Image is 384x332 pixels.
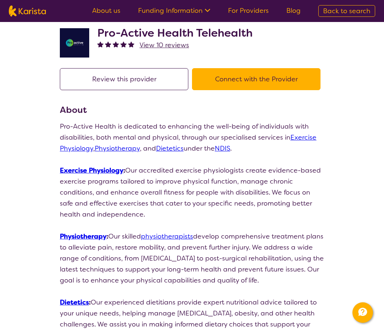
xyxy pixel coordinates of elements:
[95,144,140,153] a: Physiotherapy
[215,144,230,153] a: NDIS
[60,75,192,84] a: Review this provider
[228,6,269,15] a: For Providers
[156,144,184,153] a: Dietetics
[318,5,375,17] a: Back to search
[105,41,111,47] img: fullstar
[60,232,106,241] a: Physiotherapy
[97,26,253,40] h2: Pro-Active Health Telehealth
[140,40,189,51] a: View 10 reviews
[60,231,324,286] p: Our skilled develop comprehensive treatment plans to alleviate pain, restore mobility, and preven...
[60,232,108,241] strong: :
[323,7,370,15] span: Back to search
[60,165,324,220] p: Our accredited exercise physiologists create evidence-based exercise programs tailored to improve...
[286,6,301,15] a: Blog
[60,121,324,154] p: Pro-Active Health is dedicated to enhancing the well-being of individuals with disabilities, both...
[60,298,91,307] strong: :
[192,75,324,84] a: Connect with the Provider
[97,41,104,47] img: fullstar
[128,41,134,47] img: fullstar
[138,6,210,15] a: Funding Information
[120,41,127,47] img: fullstar
[60,166,123,175] a: Exercise Physiology
[92,6,120,15] a: About us
[60,68,188,90] button: Review this provider
[60,166,125,175] strong: :
[60,103,324,117] h3: About
[9,5,46,16] img: Karista logo
[352,302,373,323] button: Channel Menu
[192,68,320,90] button: Connect with the Provider
[113,41,119,47] img: fullstar
[60,28,89,58] img: ymlb0re46ukcwlkv50cv.png
[60,298,89,307] a: Dietetics
[141,232,193,241] a: physiotherapists
[140,41,189,49] span: View 10 reviews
